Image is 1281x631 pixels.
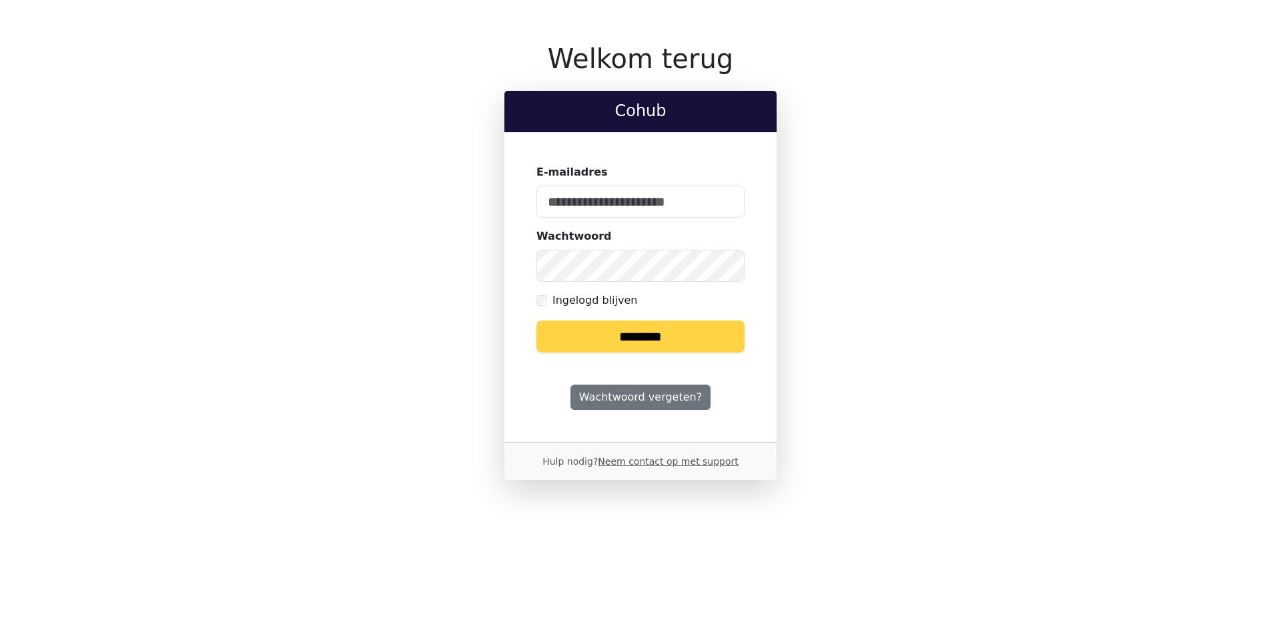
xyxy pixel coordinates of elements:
[598,456,738,467] a: Neem contact op met support
[536,164,608,180] label: E-mailadres
[542,456,739,467] small: Hulp nodig?
[570,385,711,410] a: Wachtwoord vergeten?
[536,228,612,244] label: Wachtwoord
[504,43,777,75] h1: Welkom terug
[552,292,637,308] label: Ingelogd blijven
[515,101,766,121] h2: Cohub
